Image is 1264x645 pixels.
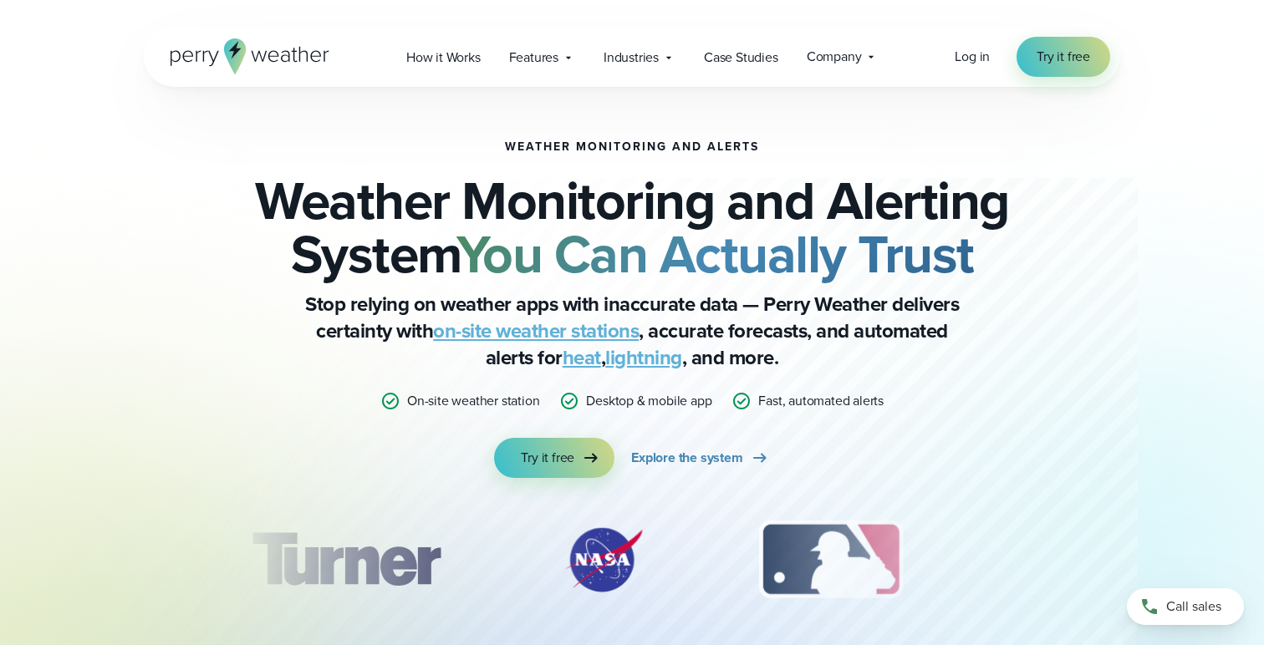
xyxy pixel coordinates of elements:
a: heat [563,343,601,373]
span: Try it free [1037,47,1090,67]
a: Log in [955,47,990,67]
strong: You Can Actually Trust [456,215,974,293]
a: lightning [605,343,682,373]
span: Case Studies [704,48,778,68]
span: Industries [604,48,659,68]
img: PGA.svg [1000,518,1134,602]
div: 4 of 12 [1000,518,1134,602]
h1: Weather Monitoring and Alerts [505,140,759,154]
img: NASA.svg [545,518,662,602]
span: Explore the system [631,448,742,468]
a: Try it free [494,438,614,478]
span: Try it free [521,448,574,468]
a: on-site weather stations [433,316,639,346]
p: Desktop & mobile app [586,391,711,411]
div: 3 of 12 [742,518,919,602]
p: Stop relying on weather apps with inaccurate data — Perry Weather delivers certainty with , accur... [298,291,966,371]
a: Case Studies [690,40,793,74]
a: Call sales [1127,588,1244,625]
img: Turner-Construction_1.svg [227,518,465,602]
p: Fast, automated alerts [758,391,884,411]
a: How it Works [392,40,495,74]
p: On-site weather station [407,391,539,411]
span: Log in [955,47,990,66]
span: Features [509,48,558,68]
div: 2 of 12 [545,518,662,602]
span: Company [807,47,862,67]
h2: Weather Monitoring and Alerting System [227,174,1037,281]
a: Explore the system [631,438,769,478]
span: Call sales [1166,597,1221,617]
div: 1 of 12 [227,518,465,602]
img: MLB.svg [742,518,919,602]
span: How it Works [406,48,481,68]
a: Try it free [1017,37,1110,77]
div: slideshow [227,518,1037,610]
